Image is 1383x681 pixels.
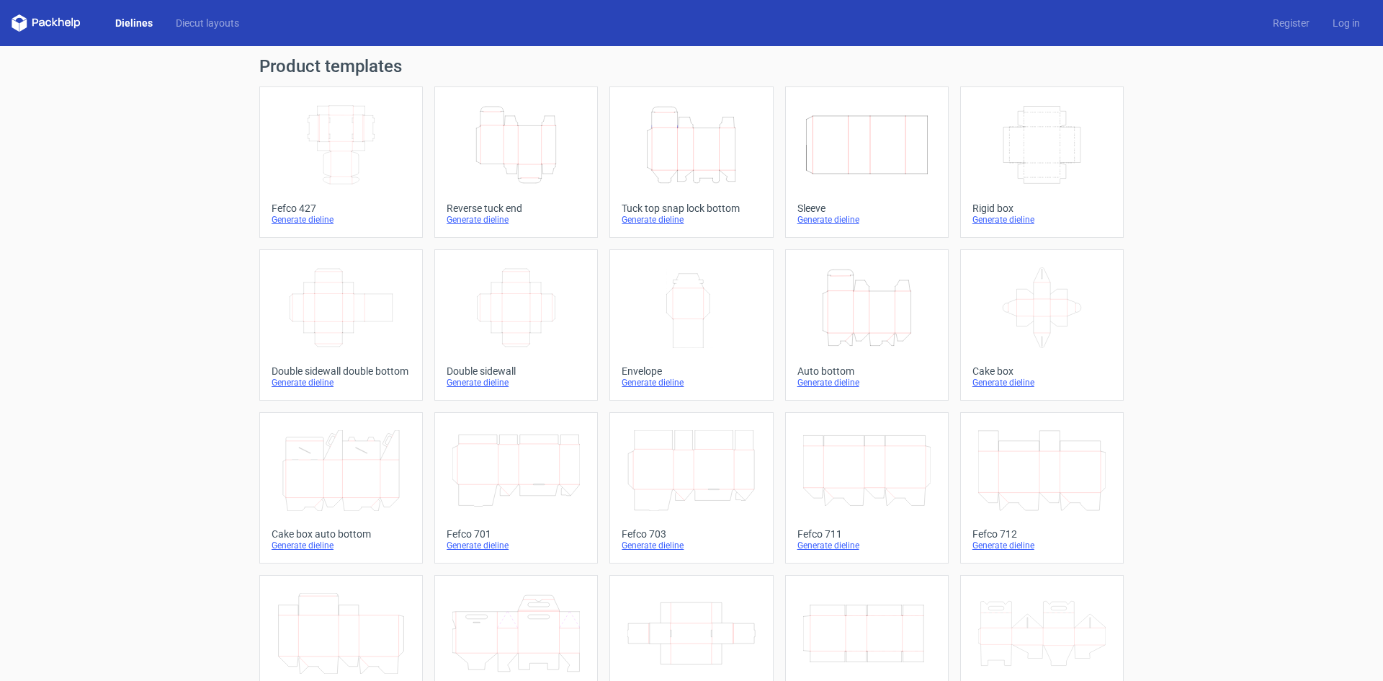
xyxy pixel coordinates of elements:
[622,202,761,214] div: Tuck top snap lock bottom
[972,540,1111,551] div: Generate dieline
[797,377,936,388] div: Generate dieline
[609,86,773,238] a: Tuck top snap lock bottomGenerate dieline
[797,365,936,377] div: Auto bottom
[797,202,936,214] div: Sleeve
[447,365,586,377] div: Double sidewall
[259,412,423,564] a: Cake box auto bottomGenerate dieline
[972,214,1111,226] div: Generate dieline
[272,202,411,214] div: Fefco 427
[960,86,1124,238] a: Rigid boxGenerate dieline
[447,377,586,388] div: Generate dieline
[434,412,598,564] a: Fefco 701Generate dieline
[272,377,411,388] div: Generate dieline
[434,86,598,238] a: Reverse tuck endGenerate dieline
[797,540,936,551] div: Generate dieline
[609,412,773,564] a: Fefco 703Generate dieline
[960,249,1124,401] a: Cake boxGenerate dieline
[272,214,411,226] div: Generate dieline
[272,365,411,377] div: Double sidewall double bottom
[272,528,411,540] div: Cake box auto bottom
[1321,16,1371,30] a: Log in
[622,365,761,377] div: Envelope
[104,16,164,30] a: Dielines
[434,249,598,401] a: Double sidewallGenerate dieline
[609,249,773,401] a: EnvelopeGenerate dieline
[447,528,586,540] div: Fefco 701
[164,16,251,30] a: Diecut layouts
[622,528,761,540] div: Fefco 703
[447,202,586,214] div: Reverse tuck end
[972,202,1111,214] div: Rigid box
[272,540,411,551] div: Generate dieline
[785,412,949,564] a: Fefco 711Generate dieline
[972,528,1111,540] div: Fefco 712
[259,58,1124,75] h1: Product templates
[1261,16,1321,30] a: Register
[797,214,936,226] div: Generate dieline
[785,86,949,238] a: SleeveGenerate dieline
[447,214,586,226] div: Generate dieline
[622,214,761,226] div: Generate dieline
[960,412,1124,564] a: Fefco 712Generate dieline
[622,540,761,551] div: Generate dieline
[797,528,936,540] div: Fefco 711
[972,365,1111,377] div: Cake box
[972,377,1111,388] div: Generate dieline
[785,249,949,401] a: Auto bottomGenerate dieline
[447,540,586,551] div: Generate dieline
[259,249,423,401] a: Double sidewall double bottomGenerate dieline
[259,86,423,238] a: Fefco 427Generate dieline
[622,377,761,388] div: Generate dieline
